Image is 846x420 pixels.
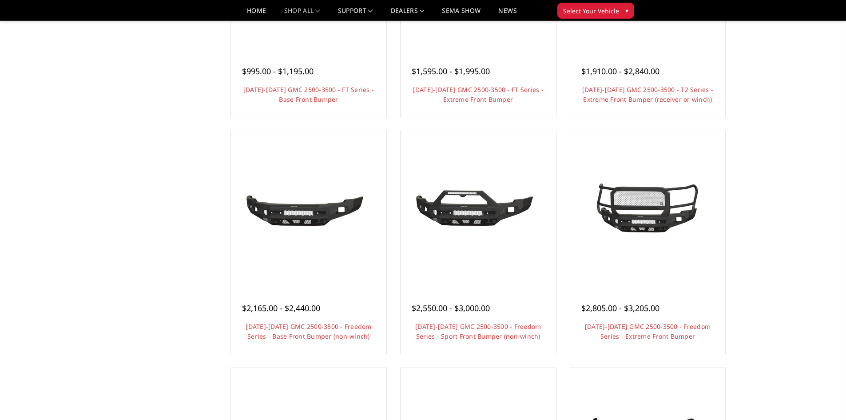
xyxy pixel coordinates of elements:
[557,3,634,19] button: Select Your Vehicle
[338,8,373,20] a: Support
[412,303,490,313] span: $2,550.00 - $3,000.00
[413,85,544,104] a: [DATE]-[DATE] GMC 2500-3500 - FT Series - Extreme Front Bumper
[498,8,516,20] a: News
[802,377,846,420] iframe: Chat Widget
[391,8,425,20] a: Dealers
[412,66,490,76] span: $1,595.00 - $1,995.00
[247,8,266,20] a: Home
[563,6,619,16] span: Select Your Vehicle
[233,133,384,284] a: 2024-2025 GMC 2500-3500 - Freedom Series - Base Front Bumper (non-winch) 2024-2025 GMC 2500-3500 ...
[582,85,713,104] a: [DATE]-[DATE] GMC 2500-3500 - T2 Series - Extreme Front Bumper (receiver or winch)
[415,322,541,340] a: [DATE]-[DATE] GMC 2500-3500 - Freedom Series - Sport Front Bumper (non-winch)
[585,322,711,340] a: [DATE]-[DATE] GMC 2500-3500 - Freedom Series - Extreme Front Bumper
[581,303,659,313] span: $2,805.00 - $3,205.00
[442,8,481,20] a: SEMA Show
[242,303,320,313] span: $2,165.00 - $2,440.00
[246,322,371,340] a: [DATE]-[DATE] GMC 2500-3500 - Freedom Series - Base Front Bumper (non-winch)
[284,8,320,20] a: shop all
[625,6,628,15] span: ▾
[242,66,314,76] span: $995.00 - $1,195.00
[572,133,723,284] a: 2024-2025 GMC 2500-3500 - Freedom Series - Extreme Front Bumper 2024-2025 GMC 2500-3500 - Freedom...
[403,133,554,284] a: 2024-2025 GMC 2500-3500 - Freedom Series - Sport Front Bumper (non-winch) 2024-2025 GMC 2500-3500...
[243,85,374,104] a: [DATE]-[DATE] GMC 2500-3500 - FT Series - Base Front Bumper
[581,66,659,76] span: $1,910.00 - $2,840.00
